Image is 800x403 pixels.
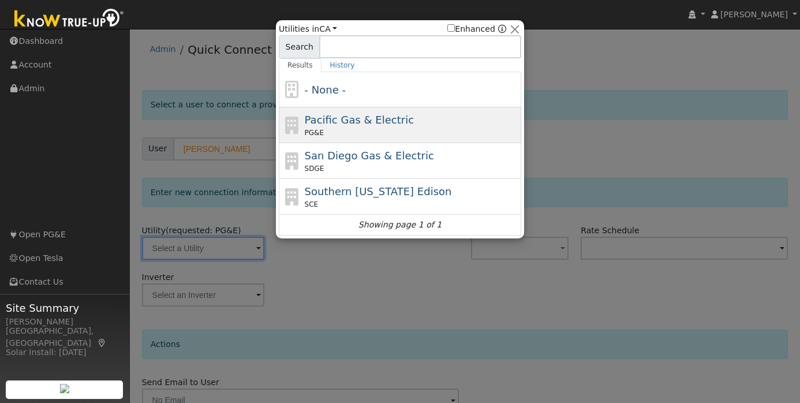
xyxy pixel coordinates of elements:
[279,23,337,35] span: Utilities in
[305,199,319,210] span: SCE
[447,23,495,35] label: Enhanced
[279,35,320,58] span: Search
[319,24,337,33] a: CA
[358,219,442,231] i: Showing page 1 of 1
[305,185,452,197] span: Southern [US_STATE] Edison
[322,58,364,72] a: History
[305,114,414,126] span: Pacific Gas & Electric
[720,10,788,19] span: [PERSON_NAME]
[305,163,324,174] span: SDGE
[279,58,322,72] a: Results
[447,24,455,32] input: Enhanced
[6,316,124,328] div: [PERSON_NAME]
[305,84,346,96] span: - None -
[305,128,324,138] span: PG&E
[305,150,434,162] span: San Diego Gas & Electric
[447,23,506,35] span: Show enhanced providers
[9,6,130,32] img: Know True-Up
[97,338,107,348] a: Map
[6,300,124,316] span: Site Summary
[60,384,69,393] img: retrieve
[498,24,506,33] a: Enhanced Providers
[6,346,124,359] div: Solar Install: [DATE]
[6,325,124,349] div: [GEOGRAPHIC_DATA], [GEOGRAPHIC_DATA]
